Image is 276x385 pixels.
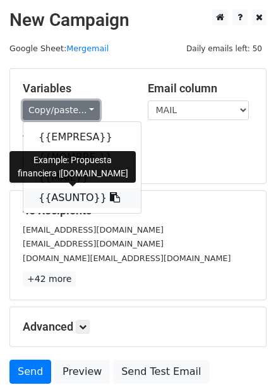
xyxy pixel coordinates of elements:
[23,254,231,263] small: [DOMAIN_NAME][EMAIL_ADDRESS][DOMAIN_NAME]
[23,101,100,120] a: Copy/paste...
[148,82,254,95] h5: Email column
[9,44,109,53] small: Google Sheet:
[213,324,276,385] div: Widget de chat
[182,42,267,56] span: Daily emails left: 50
[9,9,267,31] h2: New Campaign
[23,320,253,334] h5: Advanced
[213,324,276,385] iframe: Chat Widget
[23,82,129,95] h5: Variables
[113,360,209,384] a: Send Test Email
[23,225,164,235] small: [EMAIL_ADDRESS][DOMAIN_NAME]
[66,44,109,53] a: Mergemail
[23,239,164,248] small: [EMAIL_ADDRESS][DOMAIN_NAME]
[23,188,141,208] a: {{ASUNTO}}
[182,44,267,53] a: Daily emails left: 50
[23,271,76,287] a: +42 more
[9,360,51,384] a: Send
[9,151,136,183] div: Example: Propuesta financiera |[DOMAIN_NAME]
[54,360,110,384] a: Preview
